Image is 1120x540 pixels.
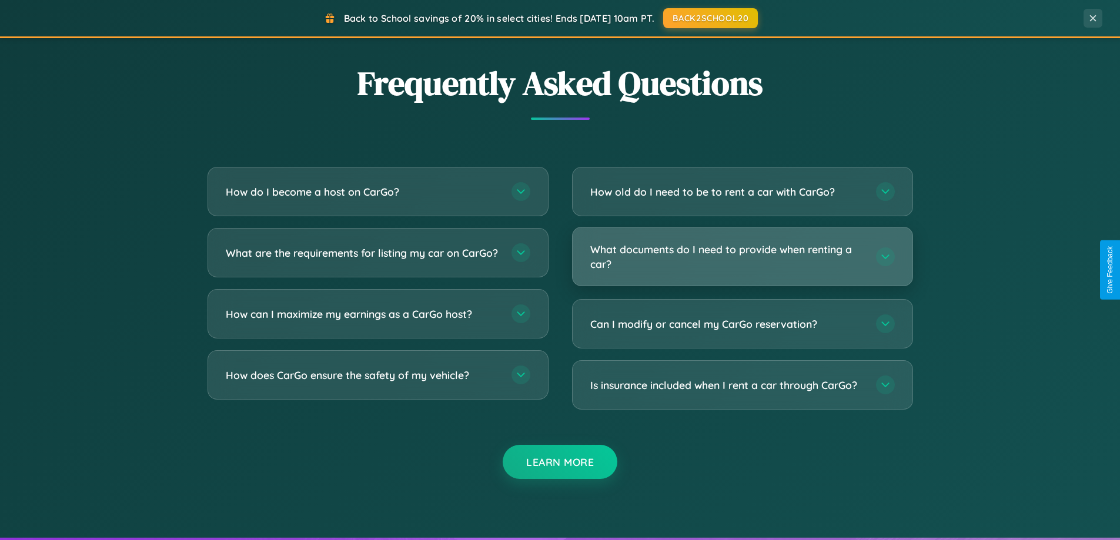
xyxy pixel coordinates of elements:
[590,242,864,271] h3: What documents do I need to provide when renting a car?
[1106,246,1114,294] div: Give Feedback
[226,368,500,383] h3: How does CarGo ensure the safety of my vehicle?
[344,12,654,24] span: Back to School savings of 20% in select cities! Ends [DATE] 10am PT.
[226,307,500,321] h3: How can I maximize my earnings as a CarGo host?
[226,185,500,199] h3: How do I become a host on CarGo?
[590,185,864,199] h3: How old do I need to be to rent a car with CarGo?
[503,445,617,479] button: Learn More
[590,378,864,393] h3: Is insurance included when I rent a car through CarGo?
[226,246,500,260] h3: What are the requirements for listing my car on CarGo?
[590,317,864,331] h3: Can I modify or cancel my CarGo reservation?
[663,8,758,28] button: BACK2SCHOOL20
[208,61,913,106] h2: Frequently Asked Questions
